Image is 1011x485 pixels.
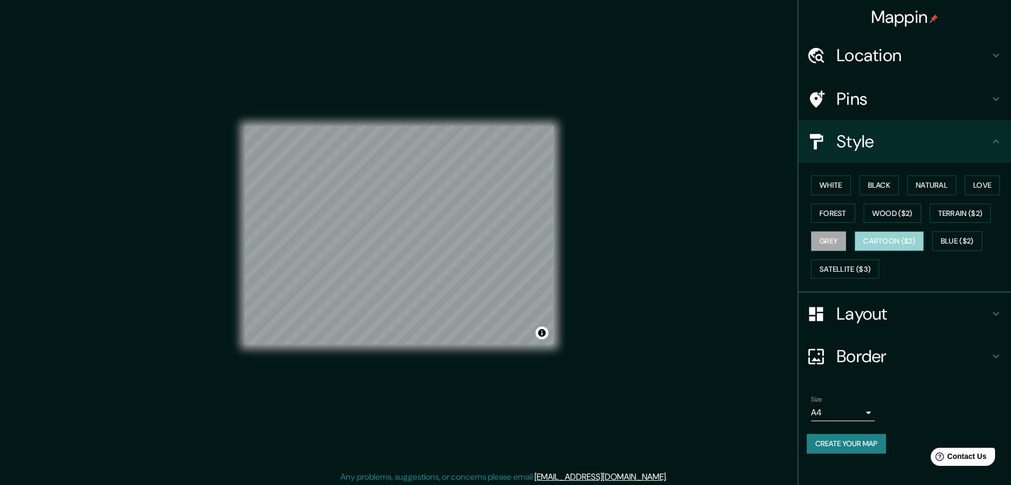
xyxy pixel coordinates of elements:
h4: Location [837,45,990,66]
div: Style [798,120,1011,163]
h4: Layout [837,303,990,324]
div: Border [798,335,1011,378]
button: Forest [811,204,855,223]
div: . [669,471,671,483]
button: Cartoon ($2) [855,231,924,251]
div: Location [798,34,1011,77]
div: A4 [811,404,875,421]
button: Blue ($2) [932,231,982,251]
h4: Border [837,346,990,367]
img: pin-icon.png [930,14,938,23]
p: Any problems, suggestions, or concerns please email . [340,471,667,483]
div: Pins [798,78,1011,120]
label: Size [811,395,822,404]
button: Grey [811,231,846,251]
iframe: Help widget launcher [916,444,999,473]
button: Wood ($2) [864,204,921,223]
button: Black [859,175,899,195]
h4: Pins [837,88,990,110]
button: Natural [907,175,956,195]
h4: Mappin [871,6,939,28]
button: White [811,175,851,195]
h4: Style [837,131,990,152]
canvas: Map [245,126,554,345]
button: Terrain ($2) [930,204,991,223]
button: Toggle attribution [536,327,548,339]
div: Layout [798,292,1011,335]
a: [EMAIL_ADDRESS][DOMAIN_NAME] [534,471,666,482]
button: Satellite ($3) [811,260,879,279]
button: Create your map [807,434,886,454]
button: Love [965,175,1000,195]
div: . [667,471,669,483]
